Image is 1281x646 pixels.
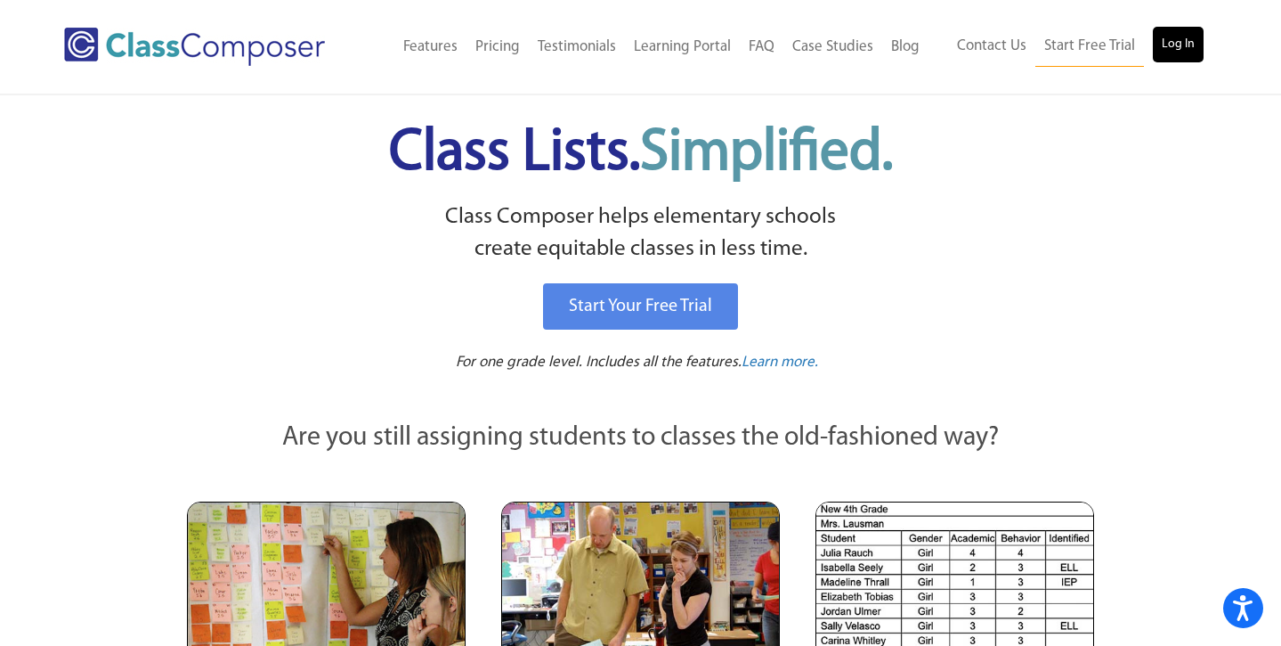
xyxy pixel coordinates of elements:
nav: Header Menu [366,28,929,67]
a: Learning Portal [625,28,740,67]
a: Pricing [466,28,529,67]
a: Blog [882,28,928,67]
p: Class Composer helps elementary schools create equitable classes in less time. [184,201,1098,266]
a: Start Free Trial [1035,27,1144,67]
a: FAQ [740,28,783,67]
span: For one grade level. Includes all the features. [456,355,742,370]
a: Start Your Free Trial [543,283,738,330]
a: Contact Us [948,27,1035,66]
a: Testimonials [529,28,625,67]
a: Case Studies [783,28,882,67]
span: Simplified. [640,125,893,183]
span: Start Your Free Trial [569,298,712,315]
img: Class Composer [64,28,325,66]
span: Learn more. [742,355,818,370]
a: Learn more. [742,352,818,374]
p: Are you still assigning students to classes the old-fashioned way? [187,419,1095,458]
nav: Header Menu [928,27,1204,67]
a: Log In [1153,27,1204,62]
a: Features [394,28,466,67]
span: Class Lists. [389,125,893,183]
